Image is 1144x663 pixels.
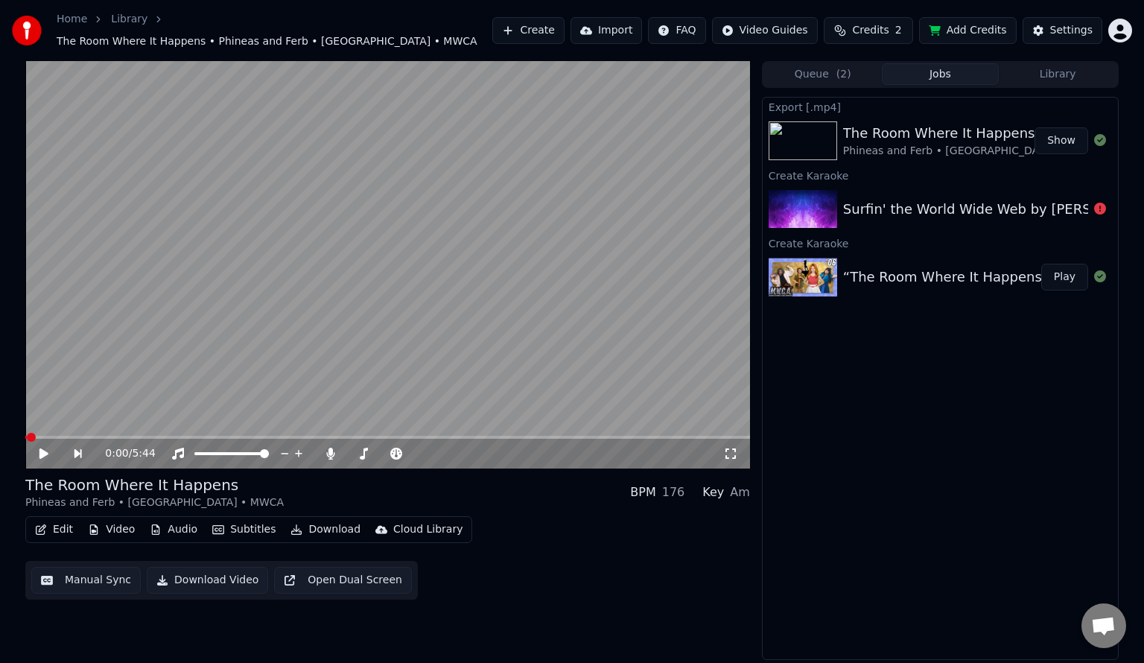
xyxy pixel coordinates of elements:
[147,567,268,594] button: Download Video
[1081,603,1126,648] div: Open chat
[82,519,141,540] button: Video
[206,519,282,540] button: Subtitles
[31,567,141,594] button: Manual Sync
[843,123,1102,144] div: The Room Where It Happens
[57,12,87,27] a: Home
[763,98,1118,115] div: Export [.mp4]
[895,23,902,38] span: 2
[1041,264,1088,291] button: Play
[111,12,147,27] a: Library
[712,17,818,44] button: Video Guides
[730,483,750,501] div: Am
[999,63,1116,85] button: Library
[492,17,565,44] button: Create
[630,483,655,501] div: BPM
[836,67,851,82] span: ( 2 )
[132,446,155,461] span: 5:44
[57,34,477,49] span: The Room Where It Happens • Phineas and Ferb • [GEOGRAPHIC_DATA] • MWCA
[919,17,1017,44] button: Add Credits
[285,519,366,540] button: Download
[763,166,1118,184] div: Create Karaoke
[105,446,141,461] div: /
[25,495,284,510] div: Phineas and Ferb • [GEOGRAPHIC_DATA] • MWCA
[662,483,685,501] div: 176
[57,12,492,49] nav: breadcrumb
[648,17,705,44] button: FAQ
[1023,17,1102,44] button: Settings
[393,522,463,537] div: Cloud Library
[1035,127,1088,154] button: Show
[824,17,913,44] button: Credits2
[12,16,42,45] img: youka
[1050,23,1093,38] div: Settings
[144,519,203,540] button: Audio
[852,23,889,38] span: Credits
[29,519,79,540] button: Edit
[25,475,284,495] div: The Room Where It Happens
[764,63,882,85] button: Queue
[274,567,412,594] button: Open Dual Screen
[763,234,1118,252] div: Create Karaoke
[571,17,642,44] button: Import
[105,446,128,461] span: 0:00
[882,63,1000,85] button: Jobs
[843,144,1102,159] div: Phineas and Ferb • [GEOGRAPHIC_DATA] • MWCA
[702,483,724,501] div: Key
